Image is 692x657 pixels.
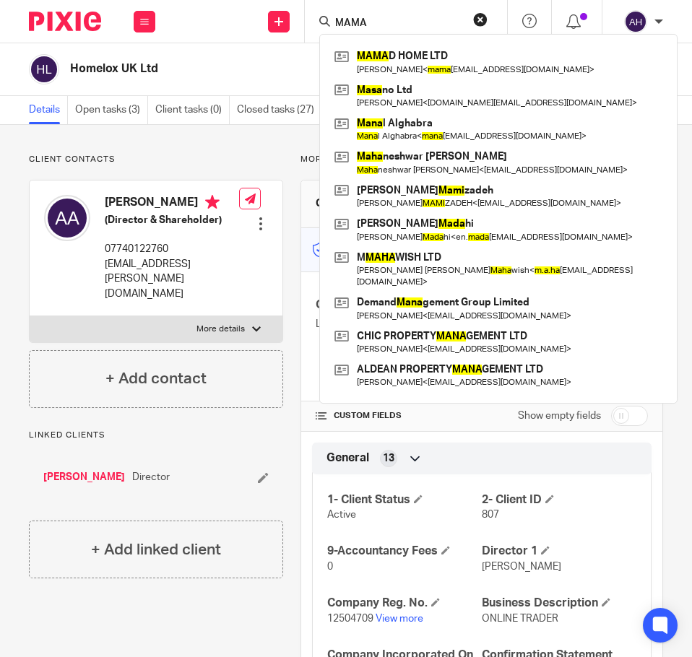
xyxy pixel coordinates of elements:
[29,96,68,124] a: Details
[316,317,482,331] p: Limited Company
[75,96,148,124] a: Open tasks (3)
[205,195,220,209] i: Primary
[473,12,488,27] button: Clear
[196,323,245,335] p: More details
[29,430,283,441] p: Linked clients
[43,470,125,484] a: [PERSON_NAME]
[327,614,373,624] span: 12504709
[326,451,369,466] span: General
[316,196,389,211] h3: Client manager
[155,96,230,124] a: Client tasks (0)
[482,562,561,572] span: [PERSON_NAME]
[300,154,663,165] p: More details
[624,10,647,33] img: svg%3E
[327,562,333,572] span: 0
[316,410,482,422] h4: CUSTOM FIELDS
[237,96,322,124] a: Closed tasks (27)
[105,367,207,390] h4: + Add contact
[482,492,636,508] h4: 2- Client ID
[70,61,387,77] h2: Homelox UK Ltd
[105,257,239,301] p: [EMAIL_ADDRESS][PERSON_NAME][DOMAIN_NAME]
[327,510,356,520] span: Active
[29,54,59,84] img: svg%3E
[105,213,239,227] h5: (Director & Shareholder)
[91,539,221,561] h4: + Add linked client
[327,492,482,508] h4: 1- Client Status
[376,614,423,624] a: View more
[132,470,170,484] span: Director
[312,235,509,265] p: Master code for secure communications and files
[482,614,558,624] span: ONLINE TRADER
[44,195,90,241] img: svg%3E
[316,297,482,313] h4: Client type
[383,451,394,466] span: 13
[29,154,283,165] p: Client contacts
[482,510,499,520] span: 807
[327,596,482,611] h4: Company Reg. No.
[327,544,482,559] h4: 9-Accountancy Fees
[334,17,464,30] input: Search
[482,544,636,559] h4: Director 1
[518,409,601,423] label: Show empty fields
[105,195,239,213] h4: [PERSON_NAME]
[482,596,636,611] h4: Business Description
[105,242,239,256] p: 07740122760
[29,12,101,31] img: Pixie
